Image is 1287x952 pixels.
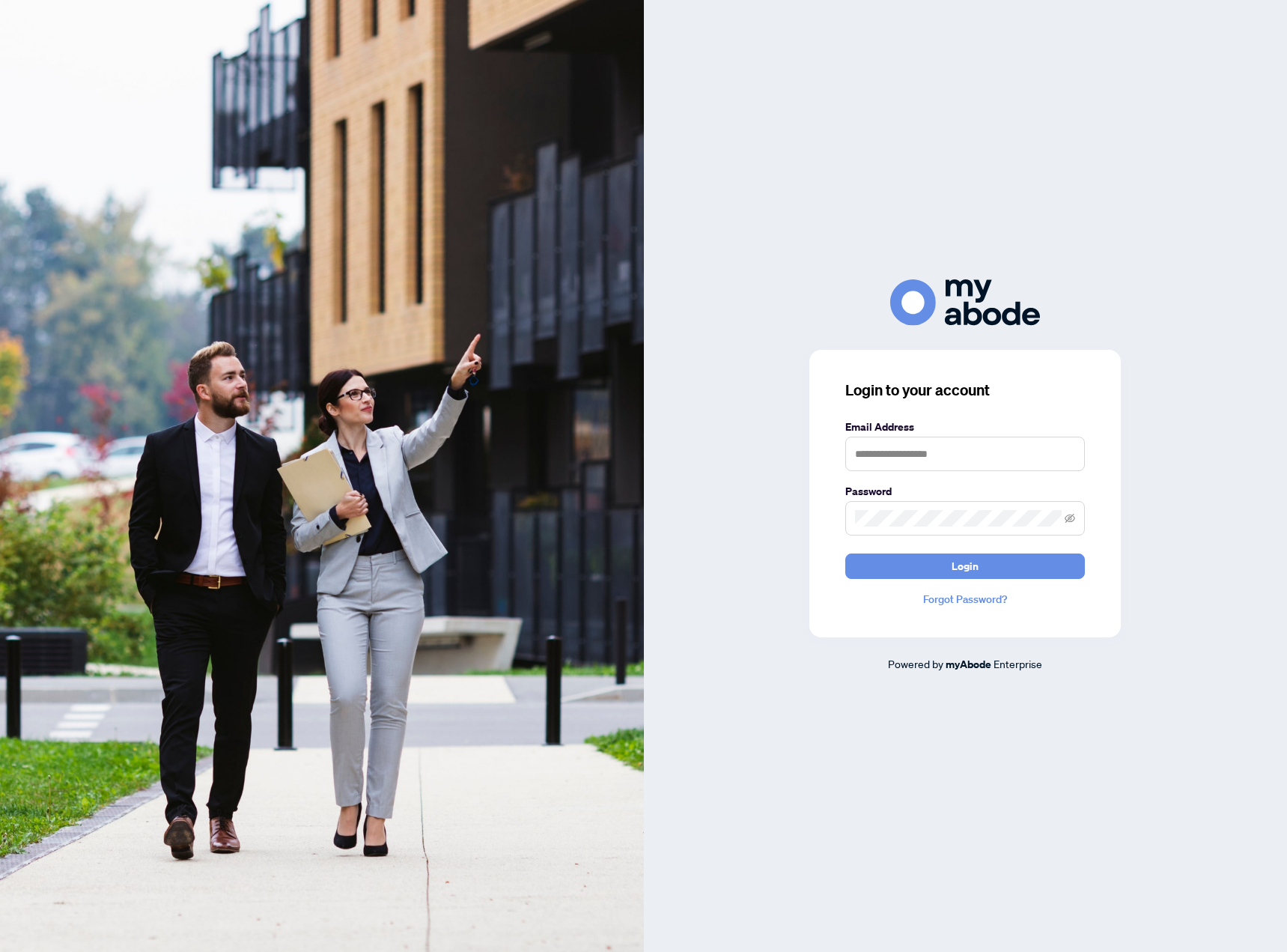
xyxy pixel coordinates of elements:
label: Email Address [845,419,1085,435]
span: Login [952,554,979,578]
img: ma-logo [890,279,1040,325]
h3: Login to your account [845,380,1085,401]
span: eye-invisible [1065,513,1075,524]
span: Enterprise [994,657,1042,670]
label: Password [845,483,1085,500]
button: Login [845,554,1085,579]
a: myAbode [946,656,991,673]
span: Powered by [888,657,943,670]
a: Forgot Password? [845,591,1085,607]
